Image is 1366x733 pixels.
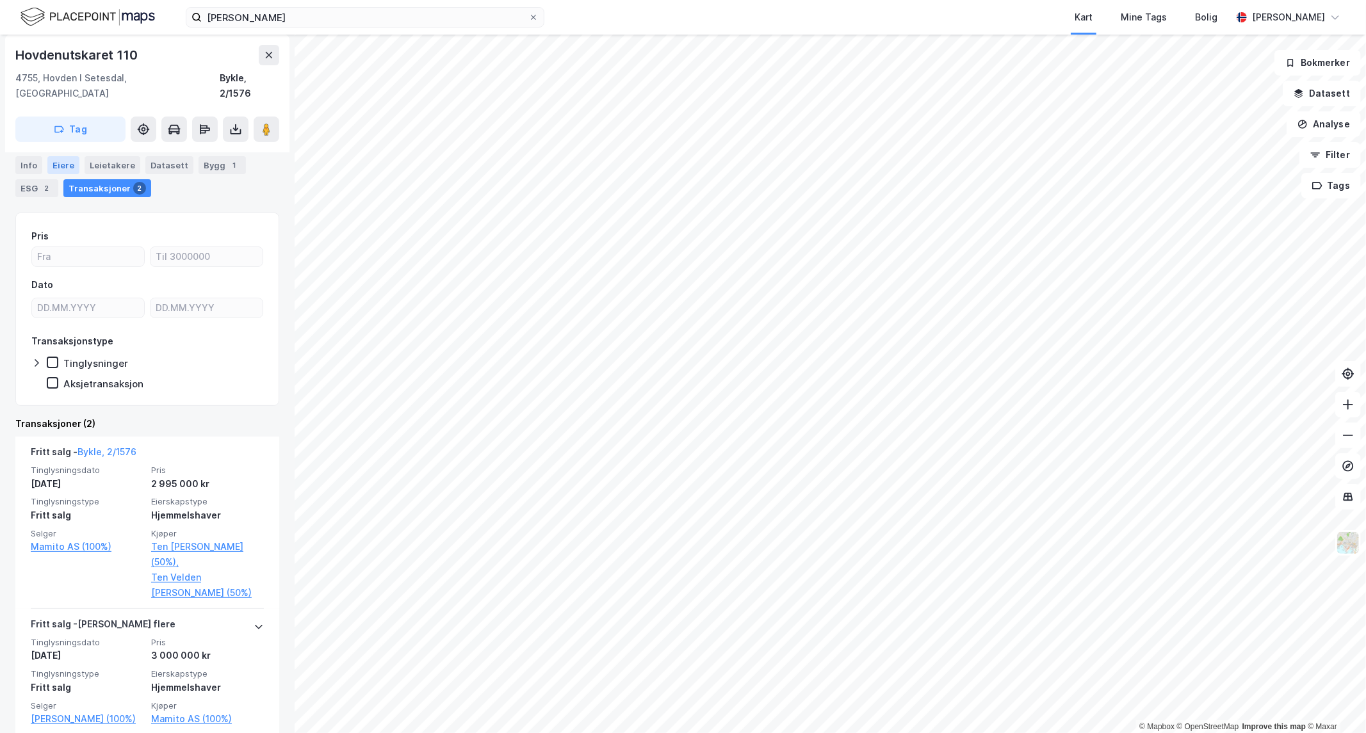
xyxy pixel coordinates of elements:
[151,570,264,600] a: Ten Velden [PERSON_NAME] (50%)
[31,668,143,679] span: Tinglysningstype
[31,277,53,293] div: Dato
[31,334,113,349] div: Transaksjonstype
[1302,672,1366,733] iframe: Chat Widget
[151,637,264,648] span: Pris
[31,476,143,492] div: [DATE]
[150,298,263,318] input: DD.MM.YYYY
[151,648,264,663] div: 3 000 000 kr
[151,668,264,679] span: Eierskapstype
[1177,722,1239,731] a: OpenStreetMap
[32,247,144,266] input: Fra
[47,156,79,174] div: Eiere
[31,711,143,727] a: [PERSON_NAME] (100%)
[1299,142,1361,168] button: Filter
[151,476,264,492] div: 2 995 000 kr
[1195,10,1217,25] div: Bolig
[1301,173,1361,198] button: Tags
[31,229,49,244] div: Pris
[133,182,146,195] div: 2
[1283,81,1361,106] button: Datasett
[1075,10,1093,25] div: Kart
[77,446,136,457] a: Bykle, 2/1576
[220,70,279,101] div: Bykle, 2/1576
[1274,50,1361,76] button: Bokmerker
[228,159,241,172] div: 1
[15,117,126,142] button: Tag
[31,680,143,695] div: Fritt salg
[15,70,220,101] div: 4755, Hovden I Setesdal, [GEOGRAPHIC_DATA]
[15,156,42,174] div: Info
[31,508,143,523] div: Fritt salg
[202,8,528,27] input: Søk på adresse, matrikkel, gårdeiere, leietakere eller personer
[151,496,264,507] span: Eierskapstype
[40,182,53,195] div: 2
[15,416,279,431] div: Transaksjoner (2)
[151,700,264,711] span: Kjøper
[151,465,264,476] span: Pris
[31,528,143,539] span: Selger
[1252,10,1325,25] div: [PERSON_NAME]
[145,156,193,174] div: Datasett
[1336,531,1360,555] img: Z
[15,179,58,197] div: ESG
[1121,10,1167,25] div: Mine Tags
[31,465,143,476] span: Tinglysningsdato
[15,45,140,65] div: Hovdenutskaret 110
[20,6,155,28] img: logo.f888ab2527a4732fd821a326f86c7f29.svg
[63,179,151,197] div: Transaksjoner
[31,539,143,554] a: Mamito AS (100%)
[85,156,140,174] div: Leietakere
[31,496,143,507] span: Tinglysningstype
[150,247,263,266] input: Til 3000000
[151,508,264,523] div: Hjemmelshaver
[1302,672,1366,733] div: Kontrollprogram for chat
[1287,111,1361,137] button: Analyse
[31,444,136,465] div: Fritt salg -
[199,156,246,174] div: Bygg
[32,298,144,318] input: DD.MM.YYYY
[151,539,264,570] a: Ten [PERSON_NAME] (50%),
[1139,722,1175,731] a: Mapbox
[63,357,128,369] div: Tinglysninger
[31,616,175,637] div: Fritt salg - [PERSON_NAME] flere
[151,680,264,695] div: Hjemmelshaver
[63,378,143,390] div: Aksjetransaksjon
[151,528,264,539] span: Kjøper
[31,700,143,711] span: Selger
[31,637,143,648] span: Tinglysningsdato
[151,711,264,727] a: Mamito AS (100%)
[31,648,143,663] div: [DATE]
[1242,722,1306,731] a: Improve this map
